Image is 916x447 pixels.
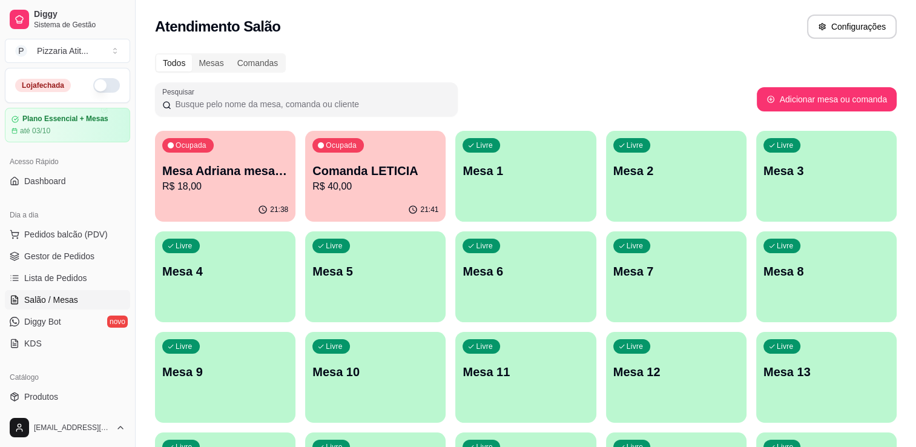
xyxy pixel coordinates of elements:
[312,179,438,194] p: R$ 40,00
[312,263,438,280] p: Mesa 5
[171,98,450,110] input: Pesquisar
[156,55,192,71] div: Todos
[455,332,596,423] button: LivreMesa 11
[627,141,644,150] p: Livre
[5,5,130,34] a: DiggySistema de Gestão
[162,87,199,97] label: Pesquisar
[155,332,295,423] button: LivreMesa 9
[476,141,493,150] p: Livre
[613,162,739,179] p: Mesa 2
[176,141,206,150] p: Ocupada
[162,263,288,280] p: Mesa 4
[756,231,897,322] button: LivreMesa 8
[807,15,897,39] button: Configurações
[5,387,130,406] a: Produtos
[613,263,739,280] p: Mesa 7
[5,39,130,63] button: Select a team
[24,175,66,187] span: Dashboard
[270,205,288,214] p: 21:38
[5,205,130,225] div: Dia a dia
[5,368,130,387] div: Catálogo
[5,152,130,171] div: Acesso Rápido
[155,131,295,222] button: OcupadaMesa Adriana mesa 15R$ 18,0021:38
[476,342,493,351] p: Livre
[192,55,230,71] div: Mesas
[757,87,897,111] button: Adicionar mesa ou comanda
[463,162,588,179] p: Mesa 1
[24,250,94,262] span: Gestor de Pedidos
[93,78,120,93] button: Alterar Status
[24,228,108,240] span: Pedidos balcão (PDV)
[24,316,61,328] span: Diggy Bot
[34,9,125,20] span: Diggy
[155,231,295,322] button: LivreMesa 4
[763,162,889,179] p: Mesa 3
[24,294,78,306] span: Salão / Mesas
[24,391,58,403] span: Produtos
[37,45,88,57] div: Pizzaria Atit ...
[5,171,130,191] a: Dashboard
[756,332,897,423] button: LivreMesa 13
[312,363,438,380] p: Mesa 10
[20,126,50,136] article: até 03/10
[5,268,130,288] a: Lista de Pedidos
[312,162,438,179] p: Comanda LETICIA
[455,131,596,222] button: LivreMesa 1
[5,413,130,442] button: [EMAIL_ADDRESS][DOMAIN_NAME]
[24,337,42,349] span: KDS
[627,342,644,351] p: Livre
[326,241,343,251] p: Livre
[5,225,130,244] button: Pedidos balcão (PDV)
[613,363,739,380] p: Mesa 12
[5,334,130,353] a: KDS
[305,131,446,222] button: OcupadaComanda LETICIAR$ 40,0021:41
[777,241,794,251] p: Livre
[5,312,130,331] a: Diggy Botnovo
[15,79,71,92] div: Loja fechada
[326,342,343,351] p: Livre
[15,45,27,57] span: P
[5,290,130,310] a: Salão / Mesas
[155,17,280,36] h2: Atendimento Salão
[22,114,108,124] article: Plano Essencial + Mesas
[420,205,438,214] p: 21:41
[627,241,644,251] p: Livre
[326,141,357,150] p: Ocupada
[176,342,193,351] p: Livre
[606,131,746,222] button: LivreMesa 2
[305,231,446,322] button: LivreMesa 5
[162,162,288,179] p: Mesa Adriana mesa 15
[5,247,130,266] a: Gestor de Pedidos
[606,231,746,322] button: LivreMesa 7
[476,241,493,251] p: Livre
[763,363,889,380] p: Mesa 13
[455,231,596,322] button: LivreMesa 6
[463,263,588,280] p: Mesa 6
[606,332,746,423] button: LivreMesa 12
[5,108,130,142] a: Plano Essencial + Mesasaté 03/10
[777,141,794,150] p: Livre
[463,363,588,380] p: Mesa 11
[162,363,288,380] p: Mesa 9
[231,55,285,71] div: Comandas
[763,263,889,280] p: Mesa 8
[34,20,125,30] span: Sistema de Gestão
[756,131,897,222] button: LivreMesa 3
[777,342,794,351] p: Livre
[305,332,446,423] button: LivreMesa 10
[162,179,288,194] p: R$ 18,00
[34,423,111,432] span: [EMAIL_ADDRESS][DOMAIN_NAME]
[176,241,193,251] p: Livre
[24,272,87,284] span: Lista de Pedidos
